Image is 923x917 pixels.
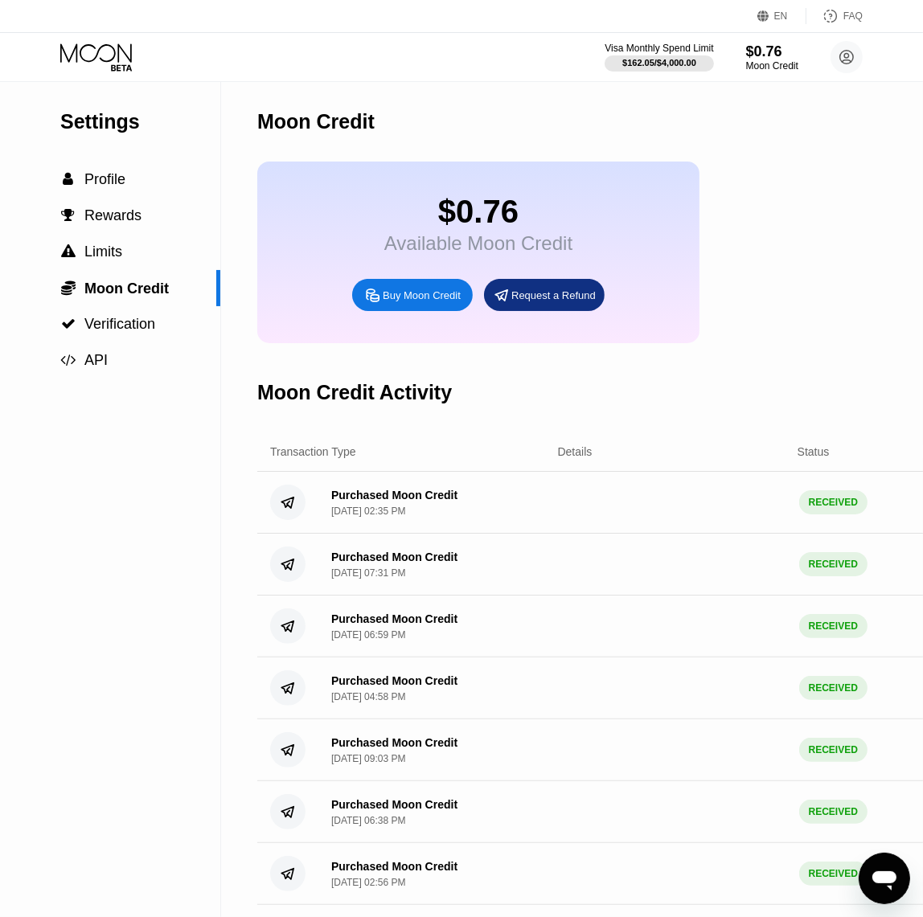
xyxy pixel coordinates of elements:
[61,280,76,296] span: 
[605,43,713,72] div: Visa Monthly Spend Limit$162.05/$4,000.00
[60,244,76,259] div: 
[384,232,572,255] div: Available Moon Credit
[331,753,405,764] div: [DATE] 09:03 PM
[383,289,461,302] div: Buy Moon Credit
[798,445,830,458] div: Status
[84,171,125,187] span: Profile
[622,58,696,68] div: $162.05 / $4,000.00
[774,10,788,22] div: EN
[331,629,405,641] div: [DATE] 06:59 PM
[757,8,806,24] div: EN
[843,10,863,22] div: FAQ
[61,244,76,259] span: 
[511,289,596,302] div: Request a Refund
[799,800,868,824] div: RECEIVED
[799,552,868,576] div: RECEIVED
[60,280,76,296] div: 
[799,862,868,886] div: RECEIVED
[331,877,405,888] div: [DATE] 02:56 PM
[799,738,868,762] div: RECEIVED
[384,194,572,230] div: $0.76
[331,691,405,702] div: [DATE] 04:58 PM
[257,110,375,133] div: Moon Credit
[331,815,405,826] div: [DATE] 06:38 PM
[61,353,76,367] span: 
[270,445,356,458] div: Transaction Type
[331,860,457,873] div: Purchased Moon Credit
[331,506,405,517] div: [DATE] 02:35 PM
[484,279,605,311] div: Request a Refund
[352,279,473,311] div: Buy Moon Credit
[331,674,457,687] div: Purchased Moon Credit
[746,43,798,60] div: $0.76
[60,172,76,186] div: 
[64,172,74,186] span: 
[799,490,868,514] div: RECEIVED
[84,316,155,332] span: Verification
[331,489,457,501] div: Purchased Moon Credit
[60,208,76,223] div: 
[331,551,457,563] div: Purchased Moon Credit
[331,612,457,625] div: Purchased Moon Credit
[558,445,593,458] div: Details
[84,244,122,260] span: Limits
[60,110,220,133] div: Settings
[60,317,76,331] div: 
[799,676,868,700] div: RECEIVED
[799,614,868,638] div: RECEIVED
[62,208,76,223] span: 
[859,853,910,904] iframe: Кнопка запуска окна обмена сообщениями
[331,798,457,811] div: Purchased Moon Credit
[84,207,142,223] span: Rewards
[331,736,457,749] div: Purchased Moon Credit
[746,43,798,72] div: $0.76Moon Credit
[806,8,863,24] div: FAQ
[605,43,713,54] div: Visa Monthly Spend Limit
[84,352,108,368] span: API
[331,567,405,579] div: [DATE] 07:31 PM
[84,280,169,297] span: Moon Credit
[61,317,76,331] span: 
[746,60,798,72] div: Moon Credit
[60,353,76,367] div: 
[257,381,452,404] div: Moon Credit Activity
